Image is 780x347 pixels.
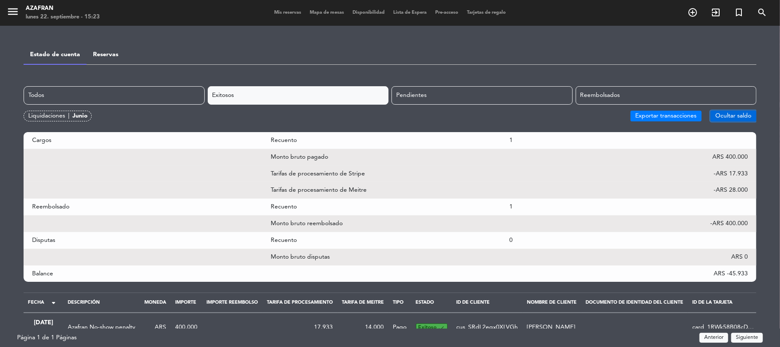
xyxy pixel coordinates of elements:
[731,252,748,262] span: ARS 0
[711,111,756,121] button: Ocultar saldo
[393,300,404,305] span: Tipo
[629,185,748,195] div: -ARS 28.000
[171,313,202,342] td: 400.000
[267,300,333,305] span: Tarifa de procesamiento
[271,185,509,195] div: Tarifas de procesamiento de Meitre
[32,136,271,145] div: Cargos
[438,324,445,332] span: check
[24,86,205,105] div: Todos
[6,5,19,18] i: menu
[509,136,748,145] div: 1
[271,152,509,162] div: Monto bruto pagado
[693,300,733,305] span: Id de la tarjeta
[629,269,748,279] div: ARS -45.933
[28,111,72,121] div: Liquidaciones
[68,111,69,121] span: |
[431,10,463,15] span: Pre-acceso
[416,323,448,333] div: Exitoso
[26,13,100,21] div: lunes 22. septiembre - 15:23
[32,269,271,279] div: Balance
[711,7,721,18] i: exit_to_app
[509,235,748,245] div: 0
[271,219,509,229] div: Monto bruto reembolsado
[68,300,100,305] span: Descripción
[389,313,411,342] td: Pago
[49,298,59,308] span: arrow_drop_down
[757,7,767,18] i: search
[586,300,684,305] span: Documento de identidad del cliente
[348,10,389,15] span: Disponibilidad
[271,169,509,179] div: Tarifas de procesamiento de Stripe
[710,219,748,229] span: -ARS 400.000
[314,324,333,330] span: 17.933
[207,300,258,305] span: Importe reembolso
[28,318,59,328] div: [DATE]
[389,10,431,15] span: Lista de Espera
[145,300,167,305] span: Moneda
[687,7,698,18] i: add_circle_outline
[693,323,757,332] div: card_1RWk58B08cD1ddIJe7G4zH9g
[72,111,88,121] div: junio
[270,10,305,15] span: Mis reservas
[271,252,509,262] div: Monto bruto disputas
[140,313,171,342] td: ARS
[416,300,434,305] span: Estado
[523,313,581,342] td: [PERSON_NAME]
[629,152,748,162] div: ARS 400.000
[457,323,518,332] div: cus_SRdL2eqx0XLVGh
[305,10,348,15] span: Mapa de mesas
[6,5,19,21] button: menu
[629,169,748,179] div: -ARS 17.933
[63,313,140,342] td: Azafran No-show penalty
[271,136,509,145] div: Recuento
[26,4,100,13] div: Azafran
[176,300,197,305] span: Importe
[28,328,59,338] div: 18:43
[463,10,510,15] span: Tarjetas de regalo
[28,299,45,307] span: Fecha
[631,111,702,121] button: Exportar transacciones
[734,7,744,18] i: turned_in_not
[391,86,573,105] div: Pendientes
[271,202,509,212] div: Recuento
[30,51,80,57] a: Estado de cuenta
[452,293,523,313] th: Id de cliente
[342,300,384,305] span: Tarifa de Meitre
[32,202,271,212] div: Reembolsado
[208,86,389,105] div: Exitosos
[32,235,271,245] div: Disputas
[93,51,118,57] a: Reservas
[509,202,748,212] div: 1
[271,235,509,245] div: Recuento
[576,86,757,105] div: Reembolsados
[338,313,389,342] td: 14.000
[527,300,577,305] span: Nombre de cliente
